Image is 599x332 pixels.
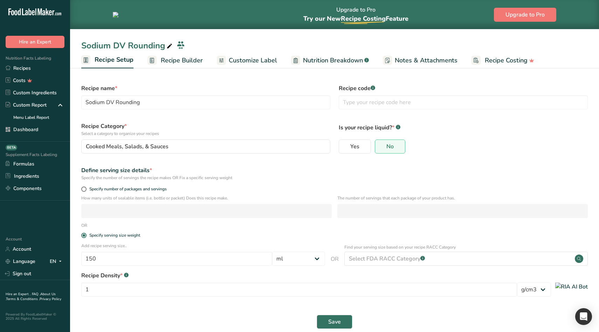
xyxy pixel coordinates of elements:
div: Specify serving size weight [89,233,140,238]
div: Select FDA RACC Category [349,255,425,263]
div: Define serving size details [81,166,588,175]
a: Notes & Attachments [383,53,457,68]
span: OR [331,255,339,263]
div: Sodium DV Rounding [81,39,174,52]
span: No [386,143,394,150]
span: Yes [350,143,359,150]
span: Recipe Setup [95,55,133,65]
p: How many units of sealable items (i.e. bottle or packet) Does this recipe make. [81,195,332,201]
a: About Us . [6,292,56,301]
div: BETA [6,145,17,150]
div: Specify the number of servings the recipe makes OR Fix a specific serving weight [81,175,588,181]
input: Type your recipe code here [339,95,588,109]
a: Hire an Expert . [6,292,30,297]
span: Recipe Builder [161,56,203,65]
span: Try our New Feature [303,14,408,23]
a: Terms & Conditions . [6,297,40,301]
input: Type your density here [81,283,517,297]
a: Recipe Setup [81,52,133,69]
span: Recipe Costing [485,56,528,65]
span: Specify number of packages and servings [87,187,167,192]
button: Save [317,315,352,329]
a: Privacy Policy [40,297,61,301]
span: Save [328,318,341,326]
a: Customize Label [217,53,277,68]
p: The number of servings that each package of your product has. [337,195,588,201]
a: Nutrition Breakdown [291,53,369,68]
button: Upgrade to Pro [494,8,556,22]
a: Language [6,255,35,267]
span: Nutrition Breakdown [303,56,363,65]
label: Recipe name [81,84,330,93]
button: Cooked Meals, Salads, & Sauces [81,140,330,154]
div: Custom Report [6,101,47,109]
p: Add recipe serving size.. [81,243,325,249]
span: Customize Label [229,56,277,65]
div: Powered By FoodLabelMaker © 2025 All Rights Reserved [6,312,64,321]
div: OR [77,222,91,229]
input: Type your recipe name here [81,95,330,109]
button: Hire an Expert [6,36,64,48]
img: costing-banner-img.webp [113,12,218,18]
div: Recipe Density [81,271,588,280]
div: Open Intercom Messenger [575,308,592,325]
span: Recipe Costing [341,14,386,23]
div: EN [50,257,64,266]
span: Notes & Attachments [395,56,457,65]
label: Recipe code [339,84,588,93]
input: Type your serving size here [81,252,272,266]
a: Recipe Builder [147,53,203,68]
img: RIA AI Bot [555,283,588,291]
span: Cooked Meals, Salads, & Sauces [86,142,168,151]
label: Recipe Category [81,122,330,137]
p: Find your serving size based on your recipe RACC Category [344,244,588,250]
span: Upgrade to Pro [505,11,545,19]
a: FAQ . [32,292,40,297]
p: Is your recipe liquid? [339,122,588,132]
a: Recipe Costing [471,53,534,68]
p: Select a category to organize your recipes [81,130,330,137]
